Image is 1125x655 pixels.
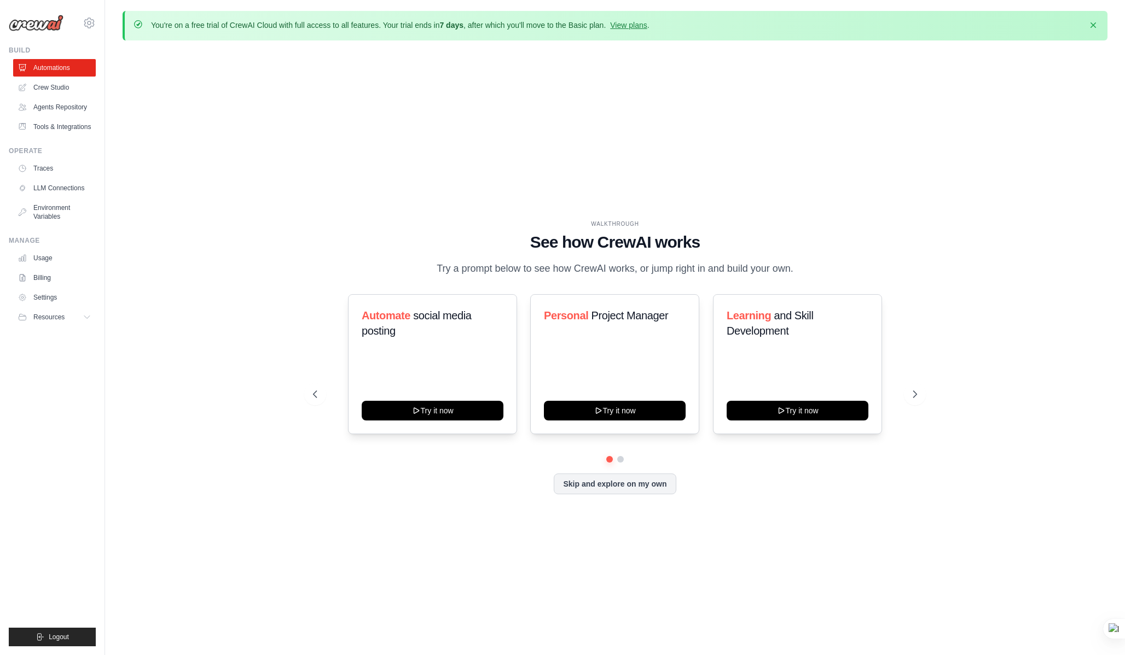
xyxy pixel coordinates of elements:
[13,59,96,77] a: Automations
[592,309,669,321] span: Project Manager
[9,147,96,155] div: Operate
[9,236,96,245] div: Manage
[544,309,588,321] span: Personal
[544,401,686,420] button: Try it now
[554,473,676,494] button: Skip and explore on my own
[13,269,96,286] a: Billing
[13,179,96,197] a: LLM Connections
[13,249,96,267] a: Usage
[439,21,463,30] strong: 7 days
[13,308,96,326] button: Resources
[13,289,96,306] a: Settings
[362,309,472,337] span: social media posting
[13,199,96,225] a: Environment Variables
[33,313,65,321] span: Resources
[9,628,96,646] button: Logout
[313,220,917,228] div: WALKTHROUGH
[49,633,69,641] span: Logout
[313,232,917,252] h1: See how CrewAI works
[431,261,799,277] p: Try a prompt below to see how CrewAI works, or jump right in and build your own.
[13,160,96,177] a: Traces
[151,20,650,31] p: You're on a free trial of CrewAI Cloud with full access to all features. Your trial ends in , aft...
[362,401,503,420] button: Try it now
[362,309,410,321] span: Automate
[13,98,96,116] a: Agents Repository
[610,21,647,30] a: View plans
[727,309,813,337] span: and Skill Development
[727,309,771,321] span: Learning
[9,15,63,31] img: Logo
[1070,603,1125,655] iframe: Chat Widget
[727,401,868,420] button: Try it now
[13,118,96,136] a: Tools & Integrations
[9,46,96,55] div: Build
[13,79,96,96] a: Crew Studio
